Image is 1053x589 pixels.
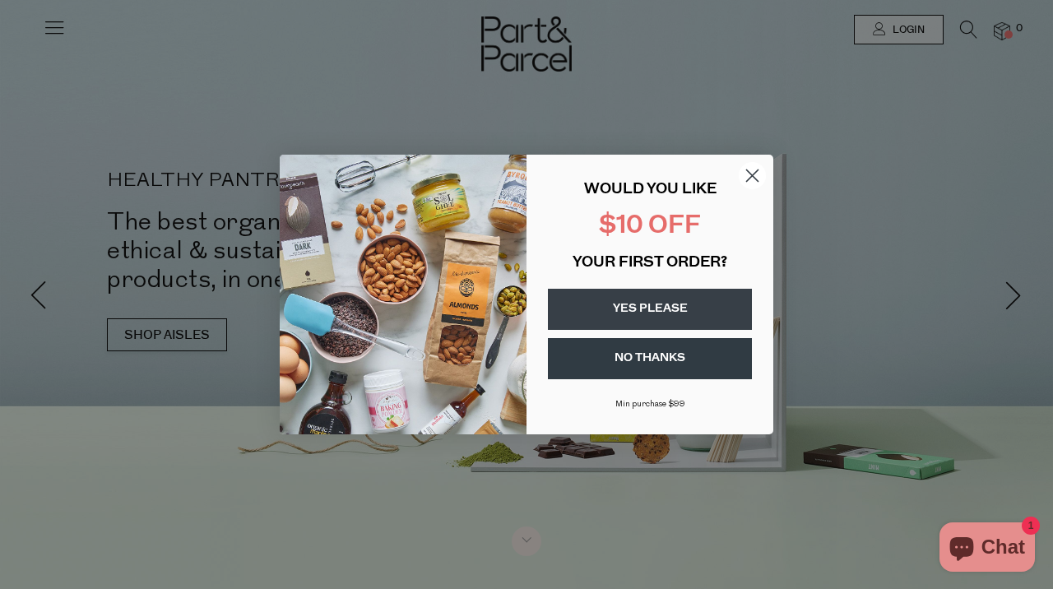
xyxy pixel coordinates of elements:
[935,522,1040,576] inbox-online-store-chat: Shopify online store chat
[573,256,727,271] span: YOUR FIRST ORDER?
[280,155,526,434] img: 43fba0fb-7538-40bc-babb-ffb1a4d097bc.jpeg
[548,338,752,379] button: NO THANKS
[584,183,717,197] span: WOULD YOU LIKE
[548,289,752,330] button: YES PLEASE
[599,214,701,239] span: $10 OFF
[738,161,767,190] button: Close dialog
[615,400,685,409] span: Min purchase $99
